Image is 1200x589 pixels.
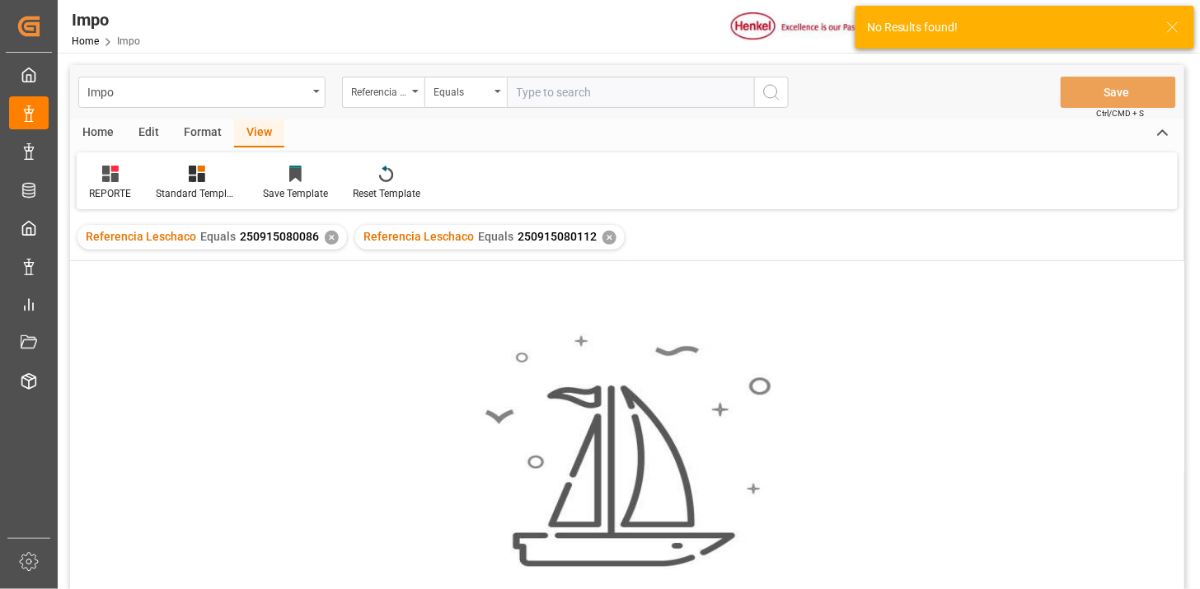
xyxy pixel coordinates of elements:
span: Equals [478,230,513,243]
input: Type to search [507,77,754,108]
span: 250915080112 [518,230,597,243]
div: Format [171,119,234,147]
button: open menu [78,77,326,108]
div: Edit [126,119,171,147]
a: Home [72,35,99,47]
span: Referencia Leschaco [86,230,196,243]
button: open menu [342,77,424,108]
button: search button [754,77,789,108]
img: Henkel%20logo.jpg_1689854090.jpg [731,12,870,41]
span: Equals [200,230,236,243]
div: REPORTE [89,186,131,201]
div: Impo [72,7,140,32]
button: Save [1061,77,1176,108]
div: Impo [87,81,307,101]
span: 250915080086 [240,230,319,243]
img: smooth_sailing.jpeg [483,334,771,569]
div: ✕ [602,231,616,245]
div: Save Template [263,186,328,201]
div: ✕ [325,231,339,245]
span: Referencia Leschaco [363,230,474,243]
div: Referencia Leschaco [351,81,407,100]
button: open menu [424,77,507,108]
div: Reset Template [353,186,420,201]
div: Standard Templates [156,186,238,201]
div: View [234,119,284,147]
div: No Results found! [867,19,1151,36]
span: Ctrl/CMD + S [1097,107,1145,119]
div: Equals [434,81,490,100]
div: Home [70,119,126,147]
